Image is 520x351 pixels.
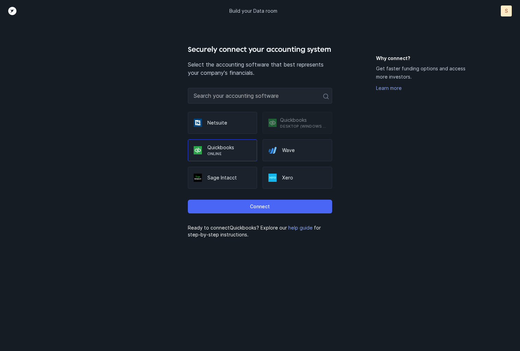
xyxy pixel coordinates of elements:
div: QuickbooksOnline [188,139,257,161]
p: Get faster funding options and access more investors. [376,65,476,81]
p: Build your Data room [229,8,277,14]
p: S [505,8,508,14]
button: S [501,5,512,16]
div: QuickbooksDesktop (Windows only) [263,112,332,134]
p: Select the accounting software that best represents your company's financials. [188,60,332,77]
a: Learn more [376,85,402,91]
h4: Securely connect your accounting system [188,44,332,55]
div: Wave [263,139,332,161]
p: Sage Intacct [207,174,252,181]
div: Sage Intacct [188,167,257,189]
h5: Why connect? [376,55,476,62]
p: Quickbooks [280,117,326,124]
p: Connect [250,202,270,211]
a: help guide [288,225,313,231]
div: Xero [263,167,332,189]
p: Xero [282,174,326,181]
p: Ready to connect Quickbooks ? Explore our for step-by-step instructions. [188,224,332,238]
p: Wave [282,147,326,154]
p: Netsuite [207,119,252,126]
p: Online [207,151,252,156]
p: Quickbooks [207,144,252,151]
button: Connect [188,200,332,213]
p: Desktop (Windows only) [280,124,326,129]
input: Search your accounting software [188,88,332,104]
div: Netsuite [188,112,257,134]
